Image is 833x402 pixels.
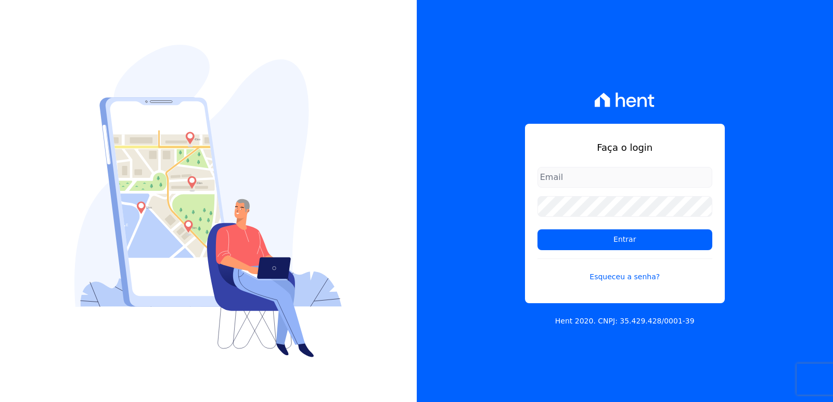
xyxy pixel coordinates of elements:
img: Login [74,45,342,357]
p: Hent 2020. CNPJ: 35.429.428/0001-39 [555,316,695,327]
a: Esqueceu a senha? [537,258,712,282]
input: Entrar [537,229,712,250]
h1: Faça o login [537,140,712,154]
input: Email [537,167,712,188]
